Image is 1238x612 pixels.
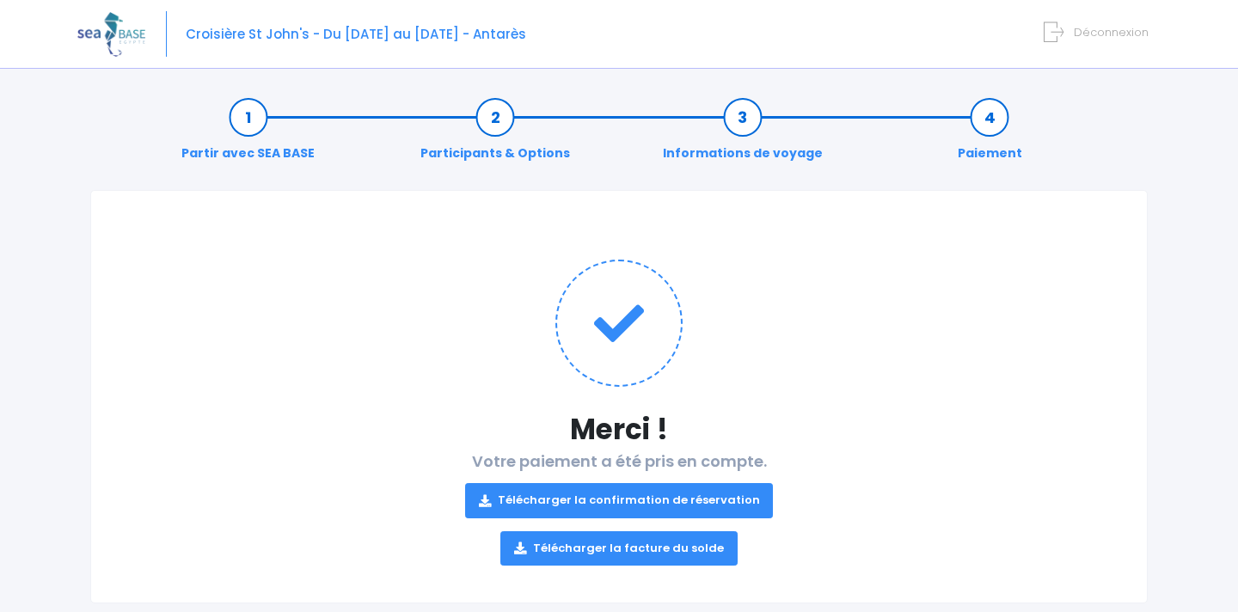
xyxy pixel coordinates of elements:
[186,25,526,43] span: Croisière St John's - Du [DATE] au [DATE] - Antarès
[949,108,1031,162] a: Paiement
[1074,24,1149,40] span: Déconnexion
[126,413,1112,446] h1: Merci !
[126,452,1112,566] h2: Votre paiement a été pris en compte.
[412,108,579,162] a: Participants & Options
[173,108,323,162] a: Partir avec SEA BASE
[465,483,774,517] a: Télécharger la confirmation de réservation
[654,108,831,162] a: Informations de voyage
[500,531,738,566] a: Télécharger la facture du solde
